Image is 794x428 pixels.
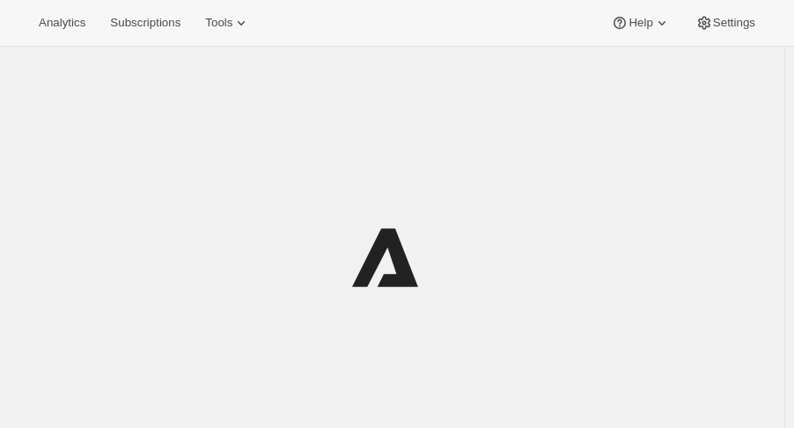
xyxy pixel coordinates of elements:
button: Settings [685,11,766,35]
span: Analytics [39,16,85,30]
button: Tools [195,11,261,35]
span: Help [629,16,652,30]
span: Tools [205,16,232,30]
button: Subscriptions [99,11,191,35]
span: Subscriptions [110,16,180,30]
span: Settings [713,16,755,30]
button: Help [600,11,680,35]
button: Analytics [28,11,96,35]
